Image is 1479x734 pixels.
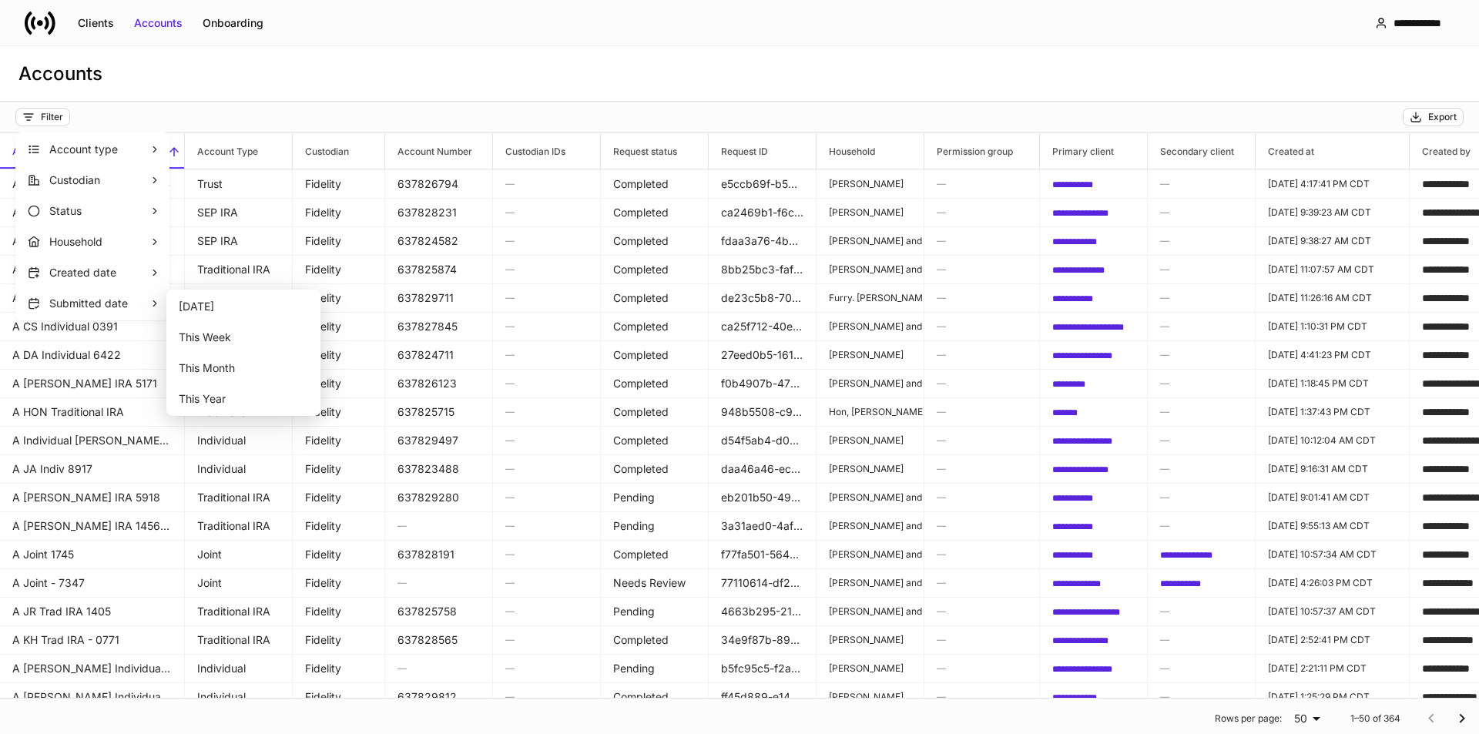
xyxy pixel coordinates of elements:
p: Account type [49,142,149,157]
p: Submitted date [49,296,149,311]
p: This Week [179,330,311,345]
p: Today [179,299,311,314]
p: This Year [179,391,311,407]
p: Status [49,203,149,219]
p: Custodian [49,173,149,188]
p: This Month [179,360,311,376]
p: Household [49,234,149,250]
p: Created date [49,265,149,280]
